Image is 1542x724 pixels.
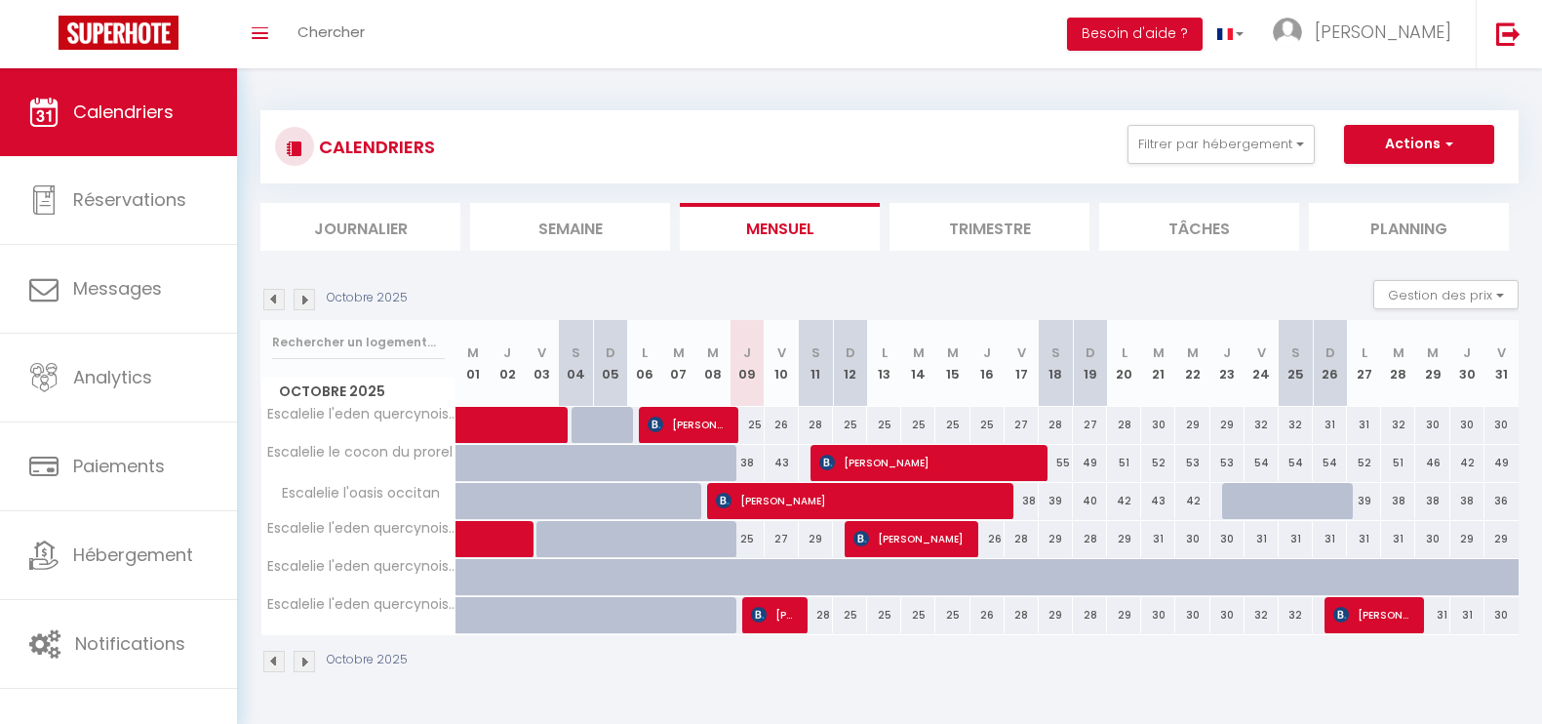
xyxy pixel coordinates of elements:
p: Octobre 2025 [327,651,408,669]
abbr: D [846,343,855,362]
span: Escalelie le cocon du prorel [264,445,453,460]
div: 26 [765,407,799,443]
div: 40 [1073,483,1107,519]
span: Escalelie l'eden quercynois (1er étage) [264,559,459,574]
div: 26 [970,597,1005,633]
div: 29 [1210,407,1245,443]
div: 31 [1279,521,1313,557]
div: 30 [1175,521,1209,557]
div: 49 [1484,445,1519,481]
span: [PERSON_NAME] [648,406,728,443]
div: 42 [1175,483,1209,519]
div: 26 [970,521,1005,557]
span: Analytics [73,365,152,389]
th: 20 [1107,320,1141,407]
span: [PERSON_NAME] [1333,596,1413,633]
li: Semaine [470,203,670,251]
img: Super Booking [59,16,178,50]
div: 30 [1450,407,1484,443]
span: [PERSON_NAME] [853,520,968,557]
abbr: M [707,343,719,362]
div: 25 [901,597,935,633]
button: Filtrer par hébergement [1127,125,1315,164]
abbr: D [1325,343,1335,362]
div: 38 [1450,483,1484,519]
div: 30 [1175,597,1209,633]
div: 42 [1450,445,1484,481]
span: Paiements [73,454,165,478]
div: 36 [1484,483,1519,519]
div: 28 [1039,407,1073,443]
div: 25 [731,407,765,443]
th: 23 [1210,320,1245,407]
th: 06 [627,320,661,407]
abbr: J [503,343,511,362]
li: Mensuel [680,203,880,251]
th: 26 [1313,320,1347,407]
abbr: M [673,343,685,362]
span: [PERSON_NAME] [819,444,1036,481]
div: 31 [1313,407,1347,443]
input: Rechercher un logement... [272,325,445,360]
div: 25 [935,407,969,443]
th: 14 [901,320,935,407]
div: 30 [1415,521,1449,557]
abbr: L [1122,343,1127,362]
th: 30 [1450,320,1484,407]
div: 29 [1450,521,1484,557]
div: 25 [833,407,867,443]
div: 32 [1381,407,1415,443]
th: 22 [1175,320,1209,407]
div: 27 [1005,407,1039,443]
p: Octobre 2025 [327,289,408,307]
div: 32 [1279,597,1313,633]
div: 54 [1313,445,1347,481]
div: 30 [1484,407,1519,443]
abbr: S [572,343,580,362]
abbr: V [537,343,546,362]
div: 38 [1381,483,1415,519]
div: 27 [765,521,799,557]
abbr: V [1497,343,1506,362]
abbr: L [882,343,888,362]
th: 27 [1347,320,1381,407]
abbr: M [913,343,925,362]
div: 31 [1347,521,1381,557]
span: [PERSON_NAME] [1315,20,1451,44]
span: [PERSON_NAME] [751,596,797,633]
div: 32 [1245,597,1279,633]
th: 16 [970,320,1005,407]
th: 04 [559,320,593,407]
div: 28 [799,597,833,633]
div: 54 [1245,445,1279,481]
div: 51 [1381,445,1415,481]
abbr: S [1051,343,1060,362]
abbr: M [1427,343,1439,362]
div: 32 [1245,407,1279,443]
th: 31 [1484,320,1519,407]
span: Hébergement [73,543,193,567]
abbr: D [1086,343,1095,362]
abbr: V [777,343,786,362]
div: 43 [765,445,799,481]
div: 55 [1039,445,1073,481]
abbr: M [1393,343,1404,362]
div: 25 [867,407,901,443]
div: 32 [1279,407,1313,443]
div: 43 [1141,483,1175,519]
div: 31 [1245,521,1279,557]
div: 46 [1415,445,1449,481]
abbr: V [1017,343,1026,362]
div: 28 [1073,597,1107,633]
div: 39 [1347,483,1381,519]
div: 39 [1039,483,1073,519]
th: 08 [695,320,730,407]
div: 38 [1005,483,1039,519]
abbr: M [1187,343,1199,362]
li: Planning [1309,203,1509,251]
abbr: J [1223,343,1231,362]
abbr: M [467,343,479,362]
div: 38 [1415,483,1449,519]
div: 31 [1141,521,1175,557]
li: Trimestre [890,203,1089,251]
